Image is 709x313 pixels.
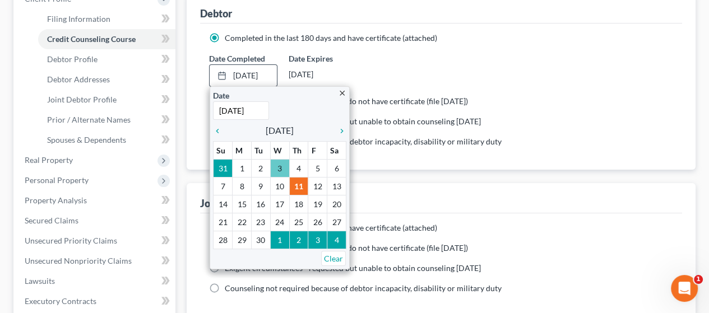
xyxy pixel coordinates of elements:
span: Counseling not required because of debtor incapacity, disability or military duty [225,283,502,293]
td: 5 [308,159,327,177]
i: chevron_right [332,127,346,136]
span: Lawsuits [25,276,55,286]
td: 31 [214,159,233,177]
a: Debtor Addresses [38,69,175,90]
label: Date Completed [209,53,265,64]
td: 1 [233,159,252,177]
a: Unsecured Nonpriority Claims [16,251,175,271]
span: Spouses & Dependents [47,135,126,144]
span: [DATE] [266,124,294,137]
a: chevron_right [332,124,346,137]
th: F [308,141,327,159]
span: Debtor Addresses [47,74,110,84]
a: Property Analysis [16,190,175,211]
span: Completed in the last 180 days and have certificate (attached) [225,33,437,43]
td: 11 [289,177,308,195]
input: 1/1/2013 [213,101,269,120]
a: Credit Counseling Course [38,29,175,49]
div: Debtor [200,7,232,20]
a: Debtor Profile [38,49,175,69]
a: [DATE] [210,65,276,86]
a: Spouses & Dependents [38,130,175,150]
td: 20 [327,195,346,213]
td: 27 [327,213,346,231]
td: 1 [270,231,289,249]
td: 2 [289,231,308,249]
i: close [338,89,346,97]
span: Unsecured Nonpriority Claims [25,256,132,265]
td: 14 [214,195,233,213]
a: Unsecured Priority Claims [16,231,175,251]
td: 15 [233,195,252,213]
td: 2 [251,159,270,177]
span: Exigent circumstances - requested but unable to obtain counseling [DATE] [225,116,481,126]
td: 21 [214,213,233,231]
td: 7 [214,177,233,195]
td: 29 [233,231,252,249]
th: M [233,141,252,159]
td: 26 [308,213,327,231]
th: Th [289,141,308,159]
td: 3 [270,159,289,177]
td: 4 [289,159,308,177]
td: 30 [251,231,270,249]
td: 17 [270,195,289,213]
label: Date Expires [289,53,356,64]
label: Date [213,90,229,101]
div: [DATE] [289,64,356,85]
th: Sa [327,141,346,159]
span: Executory Contracts [25,296,96,306]
th: W [270,141,289,159]
span: Unsecured Priority Claims [25,236,117,245]
td: 16 [251,195,270,213]
iframe: Intercom live chat [671,275,698,302]
a: Prior / Alternate Names [38,110,175,130]
td: 24 [270,213,289,231]
div: Joint Debtor [200,197,256,210]
td: 8 [233,177,252,195]
a: Lawsuits [16,271,175,291]
span: Prior / Alternate Names [47,115,131,124]
td: 19 [308,195,327,213]
span: Exigent circumstances - requested but unable to obtain counseling [DATE] [225,263,481,273]
a: Executory Contracts [16,291,175,311]
span: 1 [694,275,703,284]
a: chevron_left [213,124,228,137]
a: Clear [321,251,346,266]
span: Secured Claims [25,216,78,225]
span: Personal Property [25,175,89,185]
td: 12 [308,177,327,195]
td: 13 [327,177,346,195]
span: Counseling not required because of debtor incapacity, disability or military duty [225,137,502,146]
span: Real Property [25,155,73,165]
a: Joint Debtor Profile [38,90,175,110]
td: 28 [214,231,233,249]
th: Su [214,141,233,159]
td: 10 [270,177,289,195]
td: 23 [251,213,270,231]
th: Tu [251,141,270,159]
a: close [338,86,346,99]
span: Joint Debtor Profile [47,95,117,104]
span: Debtor Profile [47,54,98,64]
i: chevron_left [213,127,228,136]
td: 6 [327,159,346,177]
td: 4 [327,231,346,249]
td: 3 [308,231,327,249]
span: Property Analysis [25,195,87,205]
td: 9 [251,177,270,195]
a: Filing Information [38,9,175,29]
span: Credit Counseling Course [47,34,136,44]
a: Secured Claims [16,211,175,231]
span: Filing Information [47,14,110,24]
td: 22 [233,213,252,231]
td: 18 [289,195,308,213]
td: 25 [289,213,308,231]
